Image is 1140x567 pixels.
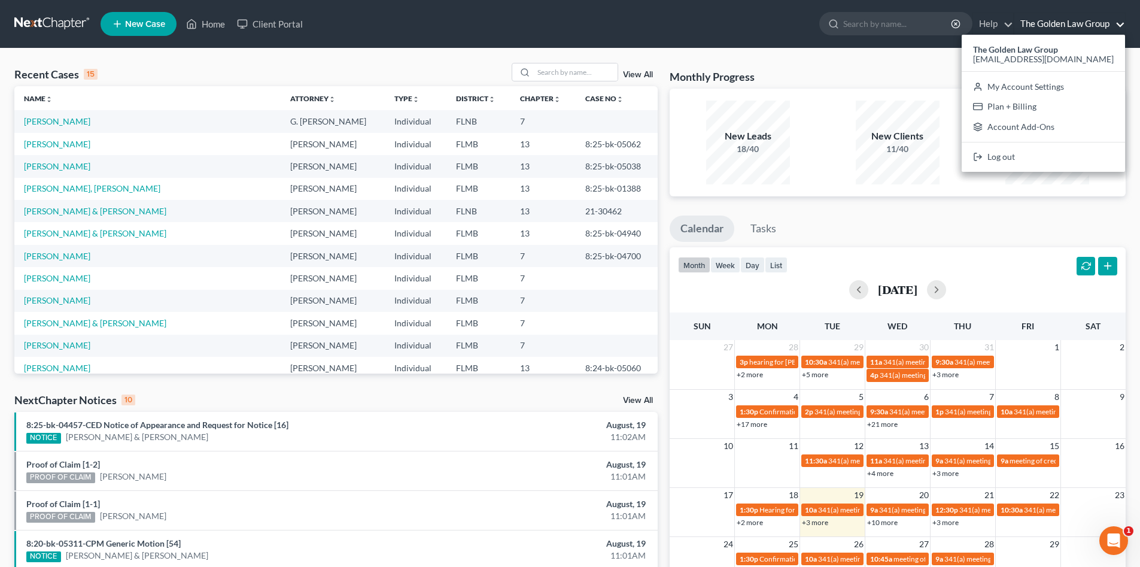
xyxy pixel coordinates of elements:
[988,390,995,404] span: 7
[983,439,995,453] span: 14
[1048,439,1060,453] span: 15
[878,283,917,296] h2: [DATE]
[694,321,711,331] span: Sun
[706,129,790,143] div: New Leads
[935,407,944,416] span: 1p
[446,110,510,132] td: FLNB
[14,393,135,407] div: NextChapter Notices
[706,143,790,155] div: 18/40
[932,370,959,379] a: +3 more
[576,200,658,222] td: 21-30462
[329,96,336,103] i: unfold_more
[870,456,882,465] span: 11a
[447,431,646,443] div: 11:02AM
[26,472,95,483] div: PROOF OF CLAIM
[765,257,788,273] button: list
[446,200,510,222] td: FLNB
[954,357,1070,366] span: 341(a) meeting for [PERSON_NAME]
[26,538,181,548] a: 8:20-bk-05311-CPM Generic Motion [54]
[385,335,446,357] td: Individual
[446,267,510,289] td: FLMB
[281,290,385,312] td: [PERSON_NAME]
[554,96,561,103] i: unfold_more
[918,537,930,551] span: 27
[447,538,646,550] div: August, 19
[24,295,90,305] a: [PERSON_NAME]
[740,357,748,366] span: 3p
[394,94,419,103] a: Typeunfold_more
[879,505,1052,514] span: 341(a) meeting for [PERSON_NAME] [PERSON_NAME]
[678,257,710,273] button: month
[843,13,953,35] input: Search by name...
[883,456,999,465] span: 341(a) meeting for [PERSON_NAME]
[740,554,758,563] span: 1:30p
[576,357,658,379] td: 8:24-bk-05060
[510,110,576,132] td: 7
[446,155,510,177] td: FLMB
[1086,321,1101,331] span: Sat
[24,94,53,103] a: Nameunfold_more
[935,505,958,514] span: 12:30p
[883,357,1062,366] span: 341(a) meeting for [PERSON_NAME] & [PERSON_NAME]
[962,35,1125,172] div: The Golden Law Group
[759,554,959,563] span: Confirmation hearing for [PERSON_NAME] & [PERSON_NAME]
[66,550,208,562] a: [PERSON_NAME] & [PERSON_NAME]
[24,340,90,350] a: [PERSON_NAME]
[385,245,446,267] td: Individual
[510,200,576,222] td: 13
[867,420,898,429] a: +21 more
[973,13,1013,35] a: Help
[281,222,385,244] td: [PERSON_NAME]
[24,161,90,171] a: [PERSON_NAME]
[1114,439,1126,453] span: 16
[26,433,61,444] div: NOTICE
[1124,526,1133,536] span: 1
[385,357,446,379] td: Individual
[828,357,944,366] span: 341(a) meeting for [PERSON_NAME]
[446,312,510,334] td: FLMB
[121,395,135,405] div: 10
[510,312,576,334] td: 7
[616,96,624,103] i: unfold_more
[385,267,446,289] td: Individual
[887,321,907,331] span: Wed
[66,431,208,443] a: [PERSON_NAME] & [PERSON_NAME]
[446,222,510,244] td: FLMB
[100,471,166,483] a: [PERSON_NAME]
[802,518,828,527] a: +3 more
[412,96,419,103] i: unfold_more
[24,139,90,149] a: [PERSON_NAME]
[24,228,166,238] a: [PERSON_NAME] & [PERSON_NAME]
[870,371,878,380] span: 4p
[446,133,510,155] td: FLMB
[447,550,646,562] div: 11:01AM
[510,267,576,289] td: 7
[749,357,841,366] span: hearing for [PERSON_NAME]
[281,245,385,267] td: [PERSON_NAME]
[510,155,576,177] td: 13
[818,554,997,563] span: 341(a) meeting for [PERSON_NAME] & [PERSON_NAME]
[26,420,288,430] a: 8:25-bk-04457-CED Notice of Appearance and Request for Notice [16]
[759,505,853,514] span: Hearing for [PERSON_NAME]
[788,340,799,354] span: 28
[880,371,1059,380] span: 341(a) meeting for [PERSON_NAME] & [PERSON_NAME]
[24,183,160,193] a: [PERSON_NAME], [PERSON_NAME]
[935,357,953,366] span: 9:30a
[805,554,817,563] span: 10a
[737,420,767,429] a: +17 more
[740,505,758,514] span: 1:30p
[944,456,1060,465] span: 341(a) meeting for [PERSON_NAME]
[290,94,336,103] a: Attorneyunfold_more
[1053,390,1060,404] span: 8
[446,290,510,312] td: FLMB
[740,407,758,416] span: 1:30p
[805,357,827,366] span: 10:30a
[918,488,930,502] span: 20
[1001,456,1008,465] span: 9a
[446,245,510,267] td: FLMB
[84,69,98,80] div: 15
[805,456,827,465] span: 11:30a
[740,216,787,242] a: Tasks
[973,54,1114,64] span: [EMAIL_ADDRESS][DOMAIN_NAME]
[488,96,495,103] i: unfold_more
